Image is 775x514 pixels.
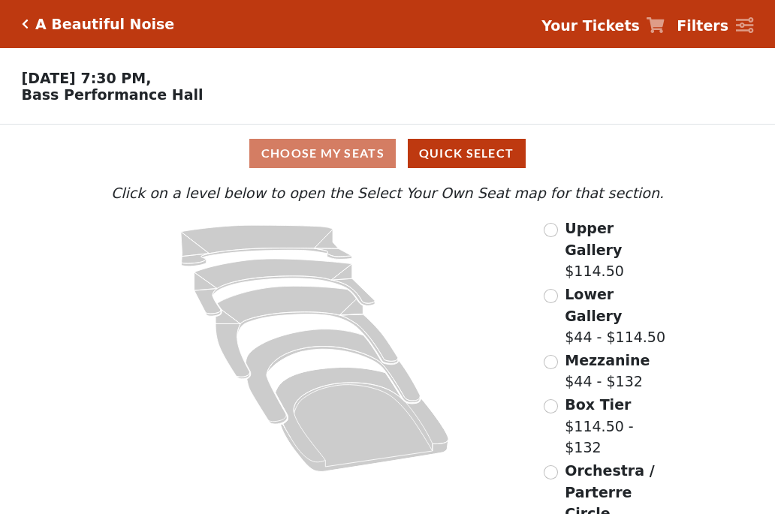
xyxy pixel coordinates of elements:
span: Lower Gallery [565,286,622,324]
span: Mezzanine [565,352,650,368]
label: $114.50 - $132 [565,394,668,458]
path: Orchestra / Parterre Circle - Seats Available: 9 [276,368,449,472]
label: $114.50 [565,218,668,282]
strong: Filters [677,17,728,34]
a: Filters [677,15,753,37]
strong: Your Tickets [541,17,640,34]
span: Upper Gallery [565,220,622,258]
a: Click here to go back to filters [22,19,29,29]
label: $44 - $132 [565,350,650,392]
label: $44 - $114.50 [565,284,668,348]
path: Upper Gallery - Seats Available: 259 [181,225,352,266]
path: Lower Gallery - Seats Available: 37 [195,259,375,316]
h5: A Beautiful Noise [35,16,174,33]
p: Click on a level below to open the Select Your Own Seat map for that section. [107,182,668,204]
button: Quick Select [408,139,526,168]
a: Your Tickets [541,15,665,37]
span: Box Tier [565,396,631,413]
